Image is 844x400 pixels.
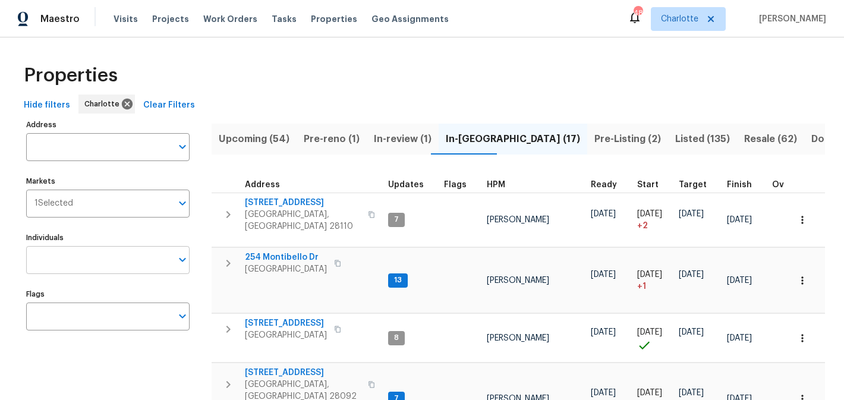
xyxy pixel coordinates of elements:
span: HPM [487,181,505,189]
span: Listed (135) [675,131,730,147]
div: Target renovation project end date [679,181,717,189]
span: In-review (1) [374,131,432,147]
span: [DATE] [637,328,662,336]
span: Tasks [272,15,297,23]
span: 1 Selected [34,199,73,209]
span: [PERSON_NAME] [487,276,549,285]
span: Maestro [40,13,80,25]
span: Pre-reno (1) [304,131,360,147]
div: Projected renovation finish date [727,181,763,189]
span: [DATE] [679,328,704,336]
button: Hide filters [19,95,75,116]
span: [DATE] [637,270,662,279]
span: [GEOGRAPHIC_DATA] [245,329,327,341]
span: Flags [444,181,467,189]
span: [STREET_ADDRESS] [245,367,361,379]
span: Projects [152,13,189,25]
span: Pre-Listing (2) [594,131,661,147]
span: Properties [311,13,357,25]
span: 8 [389,333,404,343]
div: Actual renovation start date [637,181,669,189]
span: Visits [114,13,138,25]
span: Hide filters [24,98,70,113]
span: In-[GEOGRAPHIC_DATA] (17) [446,131,580,147]
span: Target [679,181,707,189]
div: 48 [634,7,642,19]
div: Earliest renovation start date (first business day after COE or Checkout) [591,181,628,189]
span: [PERSON_NAME] [487,334,549,342]
span: Clear Filters [143,98,195,113]
span: [DATE] [679,270,704,279]
span: [PERSON_NAME] [754,13,826,25]
label: Address [26,121,190,128]
td: Project started 2 days late [632,193,674,247]
span: + 1 [637,281,646,292]
span: Finish [727,181,752,189]
div: Days past target finish date [772,181,814,189]
label: Markets [26,178,190,185]
span: [DATE] [727,276,752,285]
td: Project started 1 days late [632,248,674,313]
span: 7 [389,215,404,225]
span: [STREET_ADDRESS] [245,317,327,329]
button: Open [174,195,191,212]
span: [DATE] [637,389,662,397]
span: Geo Assignments [371,13,449,25]
td: Project started on time [632,314,674,363]
span: Charlotte [84,98,124,110]
span: + 2 [637,220,648,232]
span: Work Orders [203,13,257,25]
span: Address [245,181,280,189]
button: Open [174,308,191,325]
span: [DATE] [679,210,704,218]
span: [DATE] [591,210,616,218]
span: [STREET_ADDRESS] [245,197,361,209]
label: Flags [26,291,190,298]
span: Overall [772,181,803,189]
button: Clear Filters [138,95,200,116]
span: Resale (62) [744,131,797,147]
span: [PERSON_NAME] [487,216,549,224]
span: [GEOGRAPHIC_DATA], [GEOGRAPHIC_DATA] 28110 [245,209,361,232]
div: Charlotte [78,95,135,114]
span: [DATE] [591,389,616,397]
span: [DATE] [591,270,616,279]
span: Ready [591,181,617,189]
span: Upcoming (54) [219,131,289,147]
span: [DATE] [637,210,662,218]
span: 13 [389,275,407,285]
span: 254 Montibello Dr [245,251,327,263]
span: Updates [388,181,424,189]
span: [DATE] [727,216,752,224]
span: [DATE] [727,334,752,342]
span: [GEOGRAPHIC_DATA] [245,263,327,275]
label: Individuals [26,234,190,241]
span: [DATE] [679,389,704,397]
button: Open [174,138,191,155]
span: Charlotte [661,13,698,25]
span: Properties [24,70,118,81]
span: Start [637,181,659,189]
span: [DATE] [591,328,616,336]
button: Open [174,251,191,268]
